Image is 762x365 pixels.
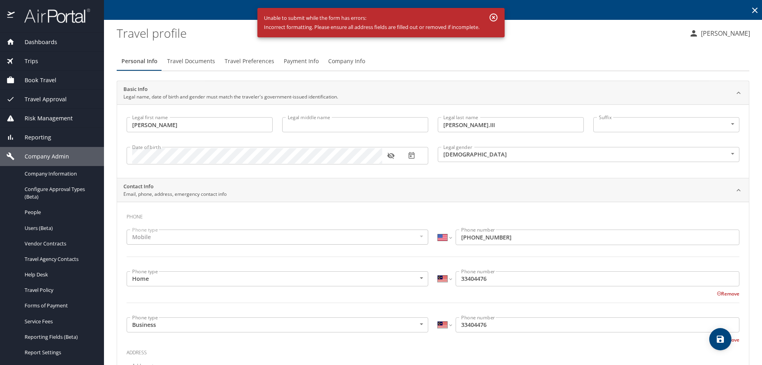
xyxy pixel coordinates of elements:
span: Personal Info [121,56,158,66]
h1: Travel profile [117,21,683,45]
img: icon-airportal.png [7,8,15,23]
div: [DEMOGRAPHIC_DATA] [438,147,739,162]
div: Basic InfoLegal name, date of birth and gender must match the traveler's government-issued identi... [117,81,749,105]
button: Remove [717,290,739,297]
span: People [25,209,94,216]
div: Unable to submit while the form has errors: Incorrect formatting. Please ensure all address field... [264,10,479,35]
span: Company Information [25,170,94,178]
button: [PERSON_NAME] [686,26,753,41]
span: Company Info [328,56,365,66]
div: Profile [117,52,749,71]
h2: Contact Info [123,183,227,191]
div: Basic InfoLegal name, date of birth and gender must match the traveler's government-issued identi... [117,104,749,178]
span: Risk Management [15,114,73,123]
span: Help Desk [25,271,94,278]
div: ​ [593,117,739,132]
span: Reporting Fields (Beta) [25,333,94,341]
span: Travel Approval [15,95,67,104]
span: Reporting [15,133,51,142]
span: Vendor Contracts [25,240,94,247]
div: Business [127,317,428,332]
span: Travel Agency Contacts [25,255,94,263]
h3: Phone [127,208,739,222]
span: Report Settings [25,349,94,356]
span: Book Travel [15,76,56,85]
div: Mobile [127,230,428,245]
h2: Basic Info [123,85,338,93]
span: Travel Preferences [225,56,274,66]
span: Payment Info [284,56,319,66]
span: Company Admin [15,152,69,161]
div: Home [127,271,428,286]
div: Contact InfoEmail, phone, address, emergency contact info [117,178,749,202]
p: Email, phone, address, emergency contact info [123,191,227,198]
span: Forms of Payment [25,302,94,309]
button: save [709,328,731,350]
p: [PERSON_NAME] [698,29,750,38]
span: Trips [15,57,38,66]
span: Travel Policy [25,286,94,294]
img: airportal-logo.png [15,8,90,23]
h3: Address [127,344,739,357]
span: Configure Approval Types (Beta) [25,185,94,201]
span: Travel Documents [167,56,215,66]
span: Dashboards [15,38,57,46]
span: Service Fees [25,318,94,325]
span: Users (Beta) [25,224,94,232]
p: Editing profile [106,8,760,13]
p: Legal name, date of birth and gender must match the traveler's government-issued identification. [123,93,338,100]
